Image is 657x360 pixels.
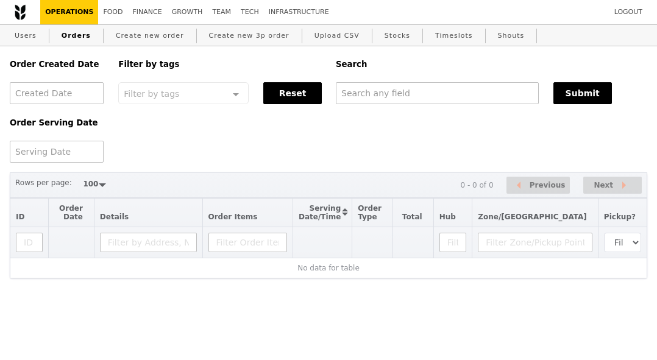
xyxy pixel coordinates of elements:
span: Hub [439,213,456,221]
input: Filter Order Items [208,233,288,252]
button: Reset [263,82,322,104]
h5: Search [336,60,647,69]
h5: Order Serving Date [10,118,104,127]
input: Filter by Address, Name, Email, Mobile [100,233,197,252]
a: Create new order [111,25,189,47]
a: Orders [57,25,96,47]
input: Filter Zone/Pickup Point [478,233,592,252]
span: Filter by tags [124,88,179,99]
a: Shouts [493,25,530,47]
span: Pickup? [604,213,636,221]
a: Upload CSV [310,25,364,47]
h5: Order Created Date [10,60,104,69]
a: Create new 3p order [204,25,294,47]
input: Serving Date [10,141,104,163]
span: Order Type [358,204,382,221]
span: Order Items [208,213,258,221]
button: Next [583,177,642,194]
span: Next [594,178,613,192]
span: Details [100,213,129,221]
a: Stocks [380,25,415,47]
label: Rows per page: [15,177,72,189]
button: Submit [553,82,612,104]
input: Search any field [336,82,539,104]
a: Timeslots [430,25,477,47]
span: Zone/[GEOGRAPHIC_DATA] [478,213,587,221]
h5: Filter by tags [118,60,321,69]
div: 0 - 0 of 0 [460,181,493,189]
input: Filter Hub [439,233,467,252]
input: Created Date [10,82,104,104]
input: ID or Salesperson name [16,233,43,252]
div: No data for table [16,264,641,272]
span: ID [16,213,24,221]
button: Previous [506,177,570,194]
span: Previous [530,178,566,192]
img: Grain logo [15,4,26,20]
a: Users [10,25,41,47]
